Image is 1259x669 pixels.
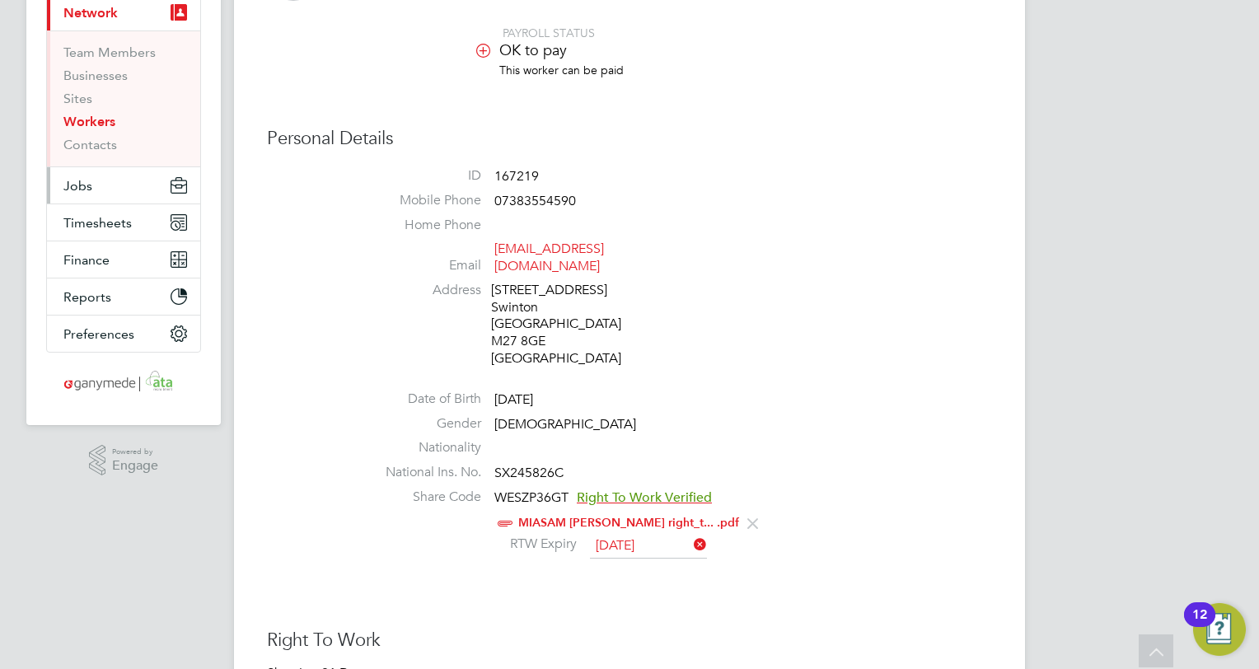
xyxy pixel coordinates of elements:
[63,44,156,60] a: Team Members
[366,464,481,481] label: National Ins. No.
[63,178,92,194] span: Jobs
[494,193,576,209] span: 07383554590
[63,114,115,129] a: Workers
[63,289,111,305] span: Reports
[366,282,481,299] label: Address
[112,459,158,473] span: Engage
[366,257,481,274] label: Email
[63,252,110,268] span: Finance
[590,534,707,559] input: Select one
[494,536,577,553] label: RTW Expiry
[1192,615,1207,636] div: 12
[494,168,539,185] span: 167219
[494,391,533,408] span: [DATE]
[267,127,992,151] h3: Personal Details
[63,215,132,231] span: Timesheets
[47,167,200,204] button: Jobs
[499,40,567,59] span: OK to pay
[63,68,128,83] a: Businesses
[47,30,200,166] div: Network
[63,137,117,152] a: Contacts
[47,241,200,278] button: Finance
[63,91,92,106] a: Sites
[112,445,158,459] span: Powered by
[518,516,739,530] a: MIASAM [PERSON_NAME] right_t... .pdf
[494,416,636,433] span: [DEMOGRAPHIC_DATA]
[494,465,564,481] span: SX245826C
[267,629,992,653] h3: Right To Work
[366,192,481,209] label: Mobile Phone
[366,439,481,456] label: Nationality
[47,278,200,315] button: Reports
[63,326,134,342] span: Preferences
[63,5,118,21] span: Network
[366,167,481,185] label: ID
[494,241,604,274] a: [EMAIL_ADDRESS][DOMAIN_NAME]
[366,489,481,506] label: Share Code
[89,445,159,476] a: Powered byEngage
[46,369,201,395] a: Go to home page
[491,282,648,367] div: [STREET_ADDRESS] Swinton [GEOGRAPHIC_DATA] M27 8GE [GEOGRAPHIC_DATA]
[499,63,624,77] span: This worker can be paid
[1193,603,1246,656] button: Open Resource Center, 12 new notifications
[366,217,481,234] label: Home Phone
[366,415,481,433] label: Gender
[59,369,189,395] img: ganymedesolutions-logo-retina.png
[494,489,569,506] span: WESZP36GT
[47,204,200,241] button: Timesheets
[503,26,595,40] span: PAYROLL STATUS
[366,391,481,408] label: Date of Birth
[47,316,200,352] button: Preferences
[577,489,712,506] span: Right To Work Verified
